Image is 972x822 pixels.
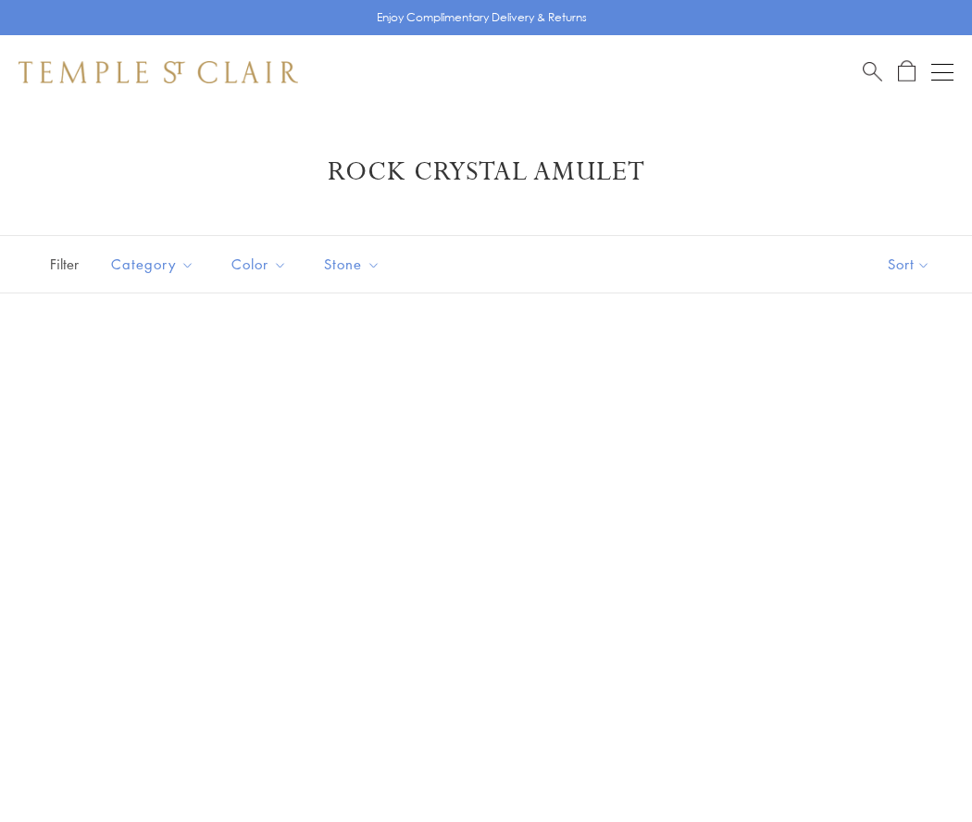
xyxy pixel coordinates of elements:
[97,243,208,285] button: Category
[46,156,926,189] h1: Rock Crystal Amulet
[931,61,953,83] button: Open navigation
[846,236,972,293] button: Show sort by
[102,253,208,276] span: Category
[315,253,394,276] span: Stone
[222,253,301,276] span: Color
[310,243,394,285] button: Stone
[377,8,587,27] p: Enjoy Complimentary Delivery & Returns
[218,243,301,285] button: Color
[898,60,916,83] a: Open Shopping Bag
[19,61,298,83] img: Temple St. Clair
[863,60,882,83] a: Search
